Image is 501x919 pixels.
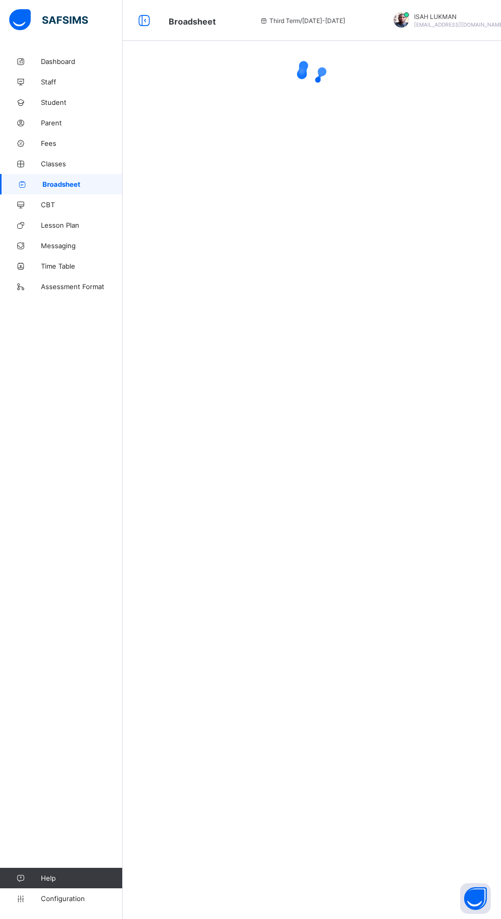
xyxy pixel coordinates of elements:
[41,98,123,106] span: Student
[41,242,123,250] span: Messaging
[169,16,216,27] span: Broadsheet
[41,221,123,229] span: Lesson Plan
[9,9,88,31] img: safsims
[41,139,123,147] span: Fees
[460,883,491,914] button: Open asap
[41,874,122,882] span: Help
[41,282,123,291] span: Assessment Format
[41,119,123,127] span: Parent
[41,262,123,270] span: Time Table
[41,160,123,168] span: Classes
[41,78,123,86] span: Staff
[41,201,123,209] span: CBT
[41,57,123,65] span: Dashboard
[42,180,123,188] span: Broadsheet
[259,17,345,25] span: session/term information
[41,894,122,903] span: Configuration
